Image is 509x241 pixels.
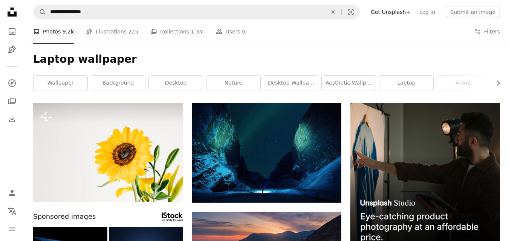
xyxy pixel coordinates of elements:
[33,149,183,156] a: a yellow sunflower in a clear vase
[5,185,20,200] a: Log in / Sign up
[5,112,20,127] a: Download History
[379,76,433,91] a: laptop
[5,221,20,236] button: Menu
[86,20,138,44] a: Illustrations 225
[5,24,20,39] a: Photos
[34,76,87,91] a: wallpaper
[192,149,341,156] a: northern lights
[415,6,440,18] a: Log in
[5,94,20,109] a: Collections
[474,20,500,44] button: Filters
[33,53,500,66] h1: Laptop wallpaper
[191,27,203,36] span: 1.3M
[5,203,20,218] button: Language
[5,5,20,21] a: Home — Unsplash
[91,76,145,91] a: background
[216,20,246,44] a: Users 0
[325,5,341,19] button: Clear
[34,5,46,19] button: Search Unsplash
[5,76,20,91] a: Explore
[342,5,360,19] button: Visual search
[322,76,376,91] a: aesthetic wallpaper
[491,76,500,91] button: scroll list to the right
[33,211,96,222] span: Sponsored images
[242,27,245,36] span: 0
[264,76,318,91] a: desktop wallpaper
[206,76,260,91] a: nature
[437,76,491,91] a: anime
[128,27,139,36] span: 225
[5,42,20,57] a: Illustrations
[33,5,360,20] form: Find visuals sitewide
[446,6,500,18] button: Submit an image
[149,76,203,91] a: desktop
[150,20,203,44] a: Collections 1.3M
[366,6,415,18] a: Get Unsplash+
[33,103,183,202] img: a yellow sunflower in a clear vase
[192,103,341,203] img: northern lights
